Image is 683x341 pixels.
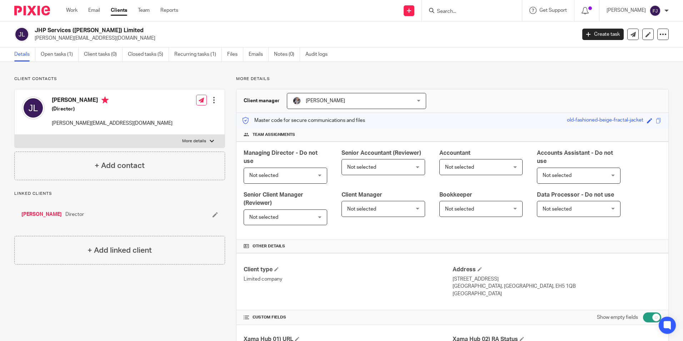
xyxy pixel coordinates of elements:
[244,192,303,206] span: Senior Client Manager (Reviewer)
[607,7,646,14] p: [PERSON_NAME]
[249,48,269,61] a: Emails
[543,173,572,178] span: Not selected
[445,165,474,170] span: Not selected
[41,48,79,61] a: Open tasks (1)
[543,207,572,212] span: Not selected
[567,117,643,125] div: old-fashioned-beige-fractal-jacket
[305,48,333,61] a: Audit logs
[242,117,365,124] p: Master code for secure communications and files
[35,27,464,34] h2: JHP Services ([PERSON_NAME]) Limited
[244,315,452,320] h4: CUSTOM FIELDS
[347,165,376,170] span: Not selected
[539,8,567,13] span: Get Support
[244,276,452,283] p: Limited company
[236,76,669,82] p: More details
[21,211,62,218] a: [PERSON_NAME]
[66,7,78,14] a: Work
[65,211,84,218] span: Director
[244,97,280,104] h3: Client manager
[445,207,474,212] span: Not selected
[88,245,152,256] h4: + Add linked client
[439,150,470,156] span: Accountant
[253,243,285,249] span: Other details
[160,7,178,14] a: Reports
[537,192,614,198] span: Data Processor - Do not use
[84,48,123,61] a: Client tasks (0)
[453,266,661,273] h4: Address
[244,150,318,164] span: Managing Director - Do not use
[582,29,624,40] a: Create task
[274,48,300,61] a: Notes (0)
[52,120,173,127] p: [PERSON_NAME][EMAIL_ADDRESS][DOMAIN_NAME]
[88,7,100,14] a: Email
[597,314,638,321] label: Show empty fields
[453,290,661,297] p: [GEOGRAPHIC_DATA]
[95,160,145,171] h4: + Add contact
[182,138,206,144] p: More details
[341,192,382,198] span: Client Manager
[453,283,661,290] p: [GEOGRAPHIC_DATA], [GEOGRAPHIC_DATA], EH5 1QB
[111,7,127,14] a: Clients
[14,76,225,82] p: Client contacts
[306,98,345,103] span: [PERSON_NAME]
[227,48,243,61] a: Files
[174,48,222,61] a: Recurring tasks (1)
[138,7,150,14] a: Team
[253,132,295,138] span: Team assignments
[347,207,376,212] span: Not selected
[14,6,50,15] img: Pixie
[14,191,225,197] p: Linked clients
[14,27,29,42] img: svg%3E
[293,97,301,105] img: -%20%20-%20studio@ingrained.co.uk%20for%20%20-20220223%20at%20101413%20-%201W1A2026.jpg
[453,276,661,283] p: [STREET_ADDRESS]
[101,97,109,104] i: Primary
[22,97,45,119] img: svg%3E
[14,48,35,61] a: Details
[537,150,613,164] span: Accounts Assistant - Do not use
[436,9,500,15] input: Search
[52,97,173,105] h4: [PERSON_NAME]
[128,48,169,61] a: Closed tasks (5)
[244,266,452,273] h4: Client type
[52,105,173,113] h5: (Director)
[341,150,421,156] span: Senior Accountant (Reviewer)
[249,173,278,178] span: Not selected
[649,5,661,16] img: svg%3E
[439,192,472,198] span: Bookkeeper
[249,215,278,220] span: Not selected
[35,35,572,42] p: [PERSON_NAME][EMAIL_ADDRESS][DOMAIN_NAME]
